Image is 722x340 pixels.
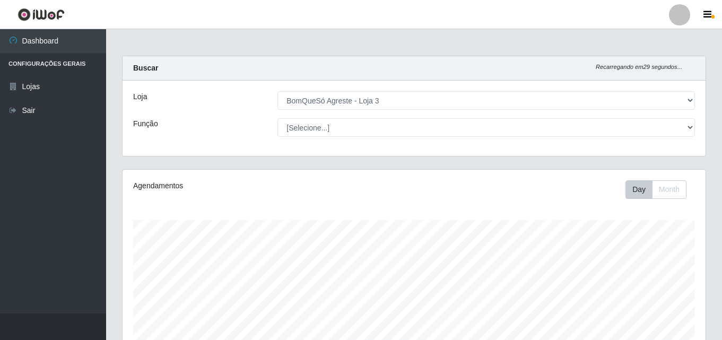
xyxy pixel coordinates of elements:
[133,64,158,72] strong: Buscar
[133,91,147,102] label: Loja
[625,180,695,199] div: Toolbar with button groups
[18,8,65,21] img: CoreUI Logo
[133,180,358,191] div: Agendamentos
[596,64,682,70] i: Recarregando em 29 segundos...
[625,180,653,199] button: Day
[652,180,686,199] button: Month
[133,118,158,129] label: Função
[625,180,686,199] div: First group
